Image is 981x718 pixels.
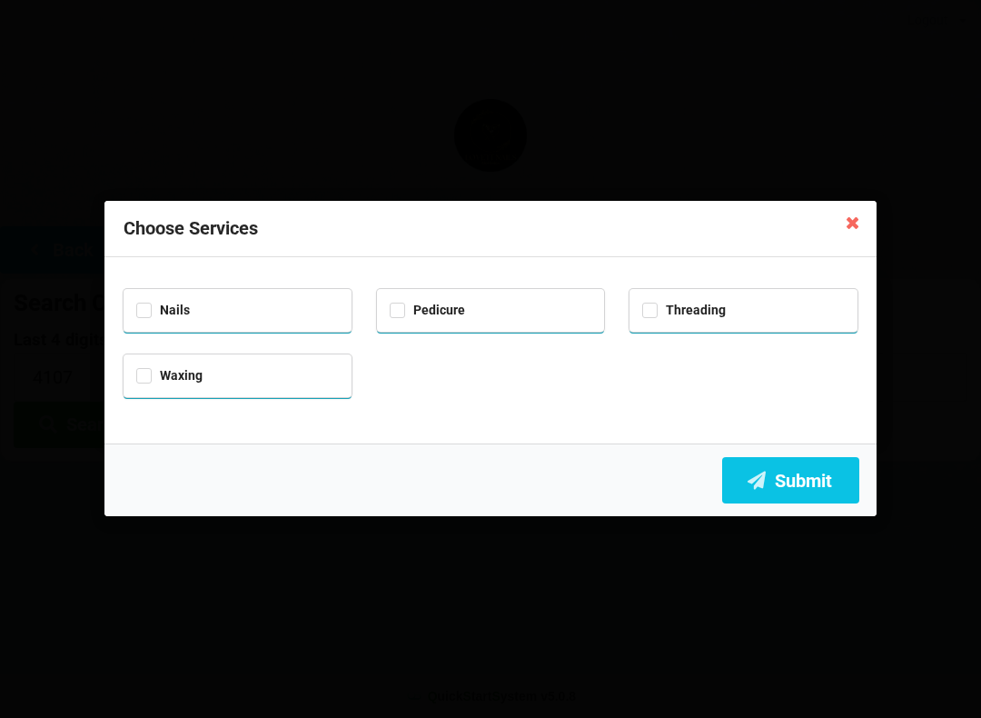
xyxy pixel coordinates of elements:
[136,303,190,318] label: Nails
[722,457,859,504] button: Submit
[104,201,877,257] div: Choose Services
[642,303,726,318] label: Threading
[390,303,465,318] label: Pedicure
[136,368,203,384] label: Waxing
